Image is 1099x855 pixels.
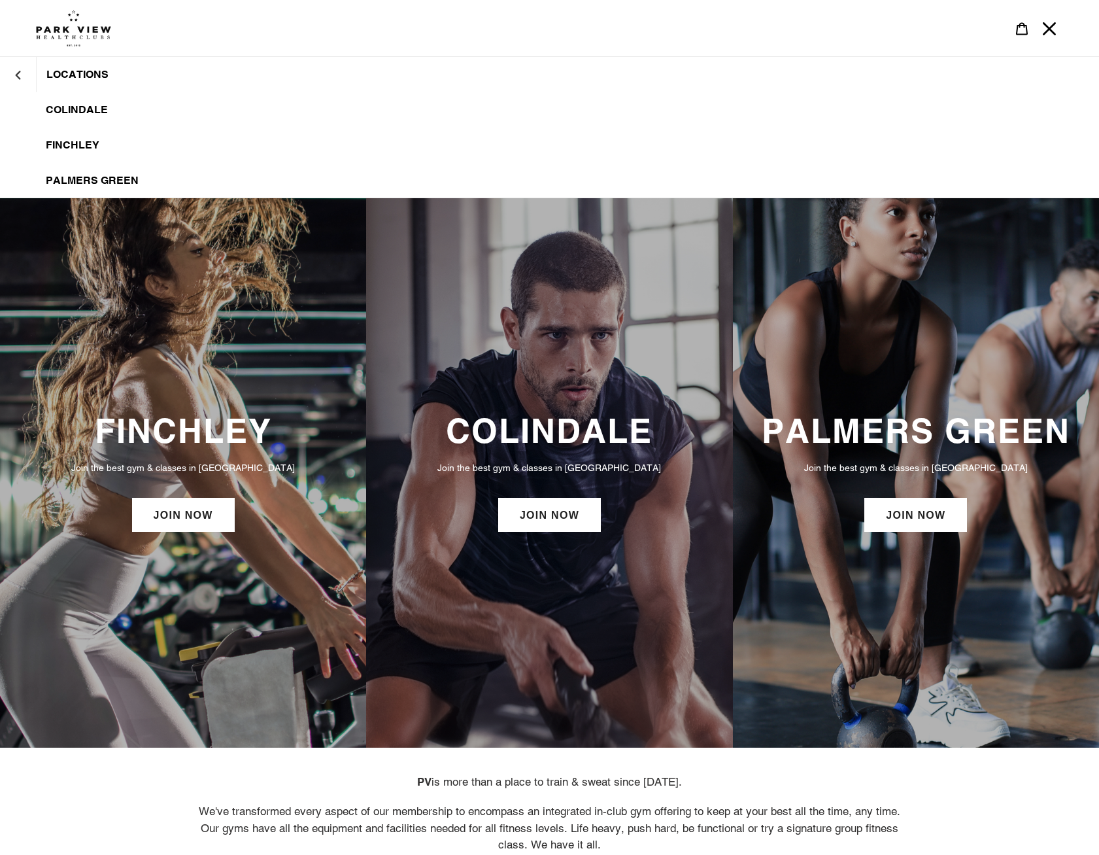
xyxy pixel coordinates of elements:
[13,411,353,451] h3: FINCHLEY
[132,498,235,532] a: JOIN NOW: Finchley Membership
[746,411,1086,451] h3: PALMERS GREEN
[13,461,353,475] p: Join the best gym & classes in [GEOGRAPHIC_DATA]
[498,498,601,532] a: JOIN NOW: Colindale Membership
[1036,14,1063,43] button: Menu
[46,139,99,152] span: Finchley
[194,774,906,791] p: is more than a place to train & sweat since [DATE].
[36,10,111,46] img: Park view health clubs is a gym near you.
[46,103,108,116] span: Colindale
[379,411,719,451] h3: COLINDALE
[379,461,719,475] p: Join the best gym & classes in [GEOGRAPHIC_DATA]
[864,498,967,532] a: JOIN NOW: Palmers Green Membership
[194,803,906,854] p: We've transformed every aspect of our membership to encompass an integrated in-club gym offering ...
[746,461,1086,475] p: Join the best gym & classes in [GEOGRAPHIC_DATA]
[46,174,139,187] span: Palmers Green
[46,68,109,81] span: LOCATIONS
[417,775,431,788] strong: PV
